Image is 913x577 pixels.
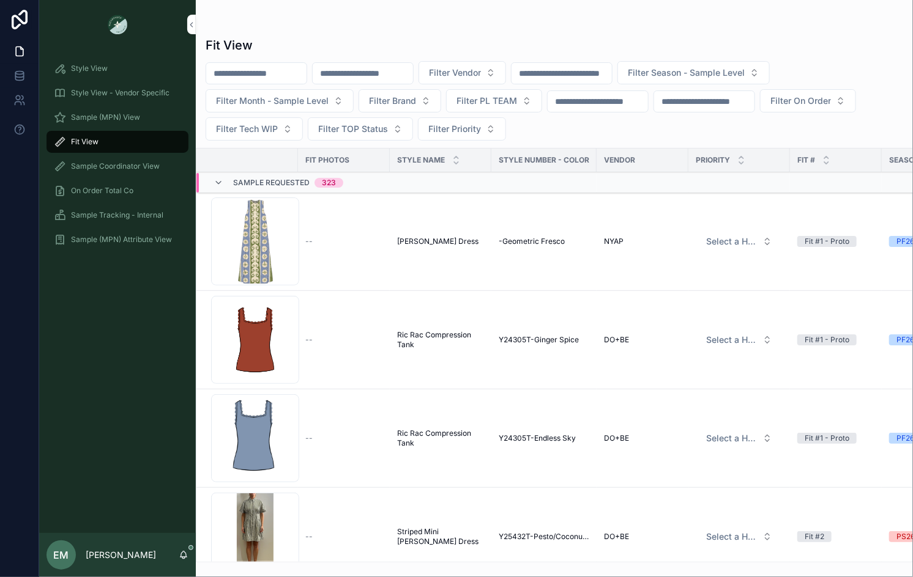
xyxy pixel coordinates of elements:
a: DO+BE [604,433,681,443]
a: -- [305,237,382,246]
a: Ric Rac Compression Tank [397,428,484,448]
span: -- [305,237,313,246]
a: Striped Mini [PERSON_NAME] Dress [397,527,484,546]
a: Y24305T-Endless Sky [499,433,589,443]
button: Select Button [617,61,770,84]
div: Fit #1 - Proto [805,236,849,247]
div: scrollable content [39,49,196,266]
a: Select Button [696,328,783,351]
span: PRIORITY [696,155,730,165]
a: On Order Total Co [47,180,188,202]
span: DO+BE [604,532,629,542]
a: Ric Rac Compression Tank [397,330,484,350]
span: Filter TOP Status [318,123,388,135]
span: Select a HP FIT LEVEL [706,235,758,248]
button: Select Button [696,427,782,449]
a: Sample Tracking - Internal [47,204,188,226]
a: Select Button [696,427,783,450]
a: Fit #1 - Proto [797,236,874,247]
button: Select Button [696,329,782,351]
span: -- [305,532,313,542]
a: Sample (MPN) Attribute View [47,229,188,251]
span: Style View [71,64,108,73]
button: Select Button [696,230,782,252]
span: Select a HP FIT LEVEL [706,334,758,346]
span: Filter Tech WIP [216,123,278,135]
button: Select Button [760,89,856,112]
span: Y24305T-Endless Sky [499,433,576,443]
span: Filter Priority [428,123,481,135]
a: -- [305,433,382,443]
button: Select Button [308,117,413,141]
span: -- [305,433,313,443]
a: Select Button [696,230,783,253]
a: NYAP [604,237,681,246]
span: Fit # [797,155,815,165]
a: DO+BE [604,532,681,542]
button: Select Button [419,61,506,84]
img: App logo [108,15,127,34]
a: Fit #1 - Proto [797,334,874,345]
span: Filter Month - Sample Level [216,95,329,107]
span: -Geometric Fresco [499,237,565,246]
a: Fit #2 [797,531,874,542]
a: Style View - Vendor Specific [47,82,188,104]
span: Select a HP FIT LEVEL [706,432,758,444]
span: DO+BE [604,335,629,345]
a: -Geometric Fresco [499,237,589,246]
a: -- [305,335,382,345]
span: Style Number - Color [499,155,589,165]
span: STYLE NAME [397,155,445,165]
h1: Fit View [206,37,253,54]
span: Y24305T-Ginger Spice [499,335,579,345]
span: NYAP [604,237,624,246]
a: Style View [47,57,188,79]
span: Sample (MPN) View [71,112,140,122]
button: Select Button [418,117,506,141]
a: Y25432T-Pesto/Coconut Milk [499,532,589,542]
span: On Order Total Co [71,186,133,196]
a: Select Button [696,525,783,548]
a: Sample (MPN) View [47,106,188,128]
a: DO+BE [604,335,681,345]
span: Fit View [71,137,99,147]
button: Select Button [696,526,782,548]
button: Select Button [206,117,303,141]
span: Filter Season - Sample Level [628,67,745,79]
span: Sample Coordinator View [71,161,160,171]
span: Vendor [604,155,635,165]
div: Fit #1 - Proto [805,433,849,444]
span: Filter PL TEAM [456,95,517,107]
span: Sample Requested [233,178,310,188]
div: Fit #1 - Proto [805,334,849,345]
span: DO+BE [604,433,629,443]
span: Select a HP FIT LEVEL [706,531,758,543]
button: Select Button [359,89,441,112]
span: Filter Brand [369,95,416,107]
a: -- [305,532,382,542]
a: Fit View [47,131,188,153]
span: [PERSON_NAME] Dress [397,237,479,246]
span: Fit Photos [305,155,349,165]
span: Filter On Order [770,95,831,107]
a: Sample Coordinator View [47,155,188,177]
div: 323 [322,178,336,188]
span: Sample Tracking - Internal [71,210,163,220]
button: Select Button [446,89,542,112]
p: [PERSON_NAME] [86,549,156,561]
span: Style View - Vendor Specific [71,88,170,98]
span: Sample (MPN) Attribute View [71,235,172,244]
a: [PERSON_NAME] Dress [397,237,484,246]
span: EM [54,548,69,562]
button: Select Button [206,89,354,112]
span: -- [305,335,313,345]
a: Y24305T-Ginger Spice [499,335,589,345]
div: Fit #2 [805,531,824,542]
span: Filter Vendor [429,67,481,79]
a: Fit #1 - Proto [797,433,874,444]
